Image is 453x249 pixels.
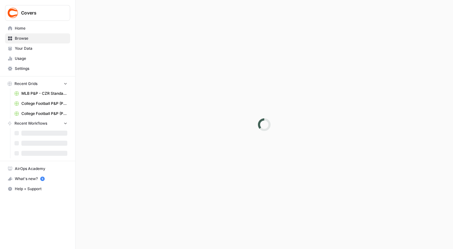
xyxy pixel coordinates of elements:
a: Home [5,23,70,33]
img: Covers Logo [7,7,19,19]
div: What's new? [5,174,70,184]
span: Recent Grids [14,81,37,87]
text: 5 [42,177,43,180]
span: College Football P&P (Production) Grid (1) [21,101,67,106]
a: College Football P&P (Production) Grid (1) [12,99,70,109]
a: 5 [40,177,45,181]
span: Help + Support [15,186,67,192]
a: Your Data [5,43,70,54]
span: AirOps Academy [15,166,67,172]
span: Your Data [15,46,67,51]
span: Covers [21,10,59,16]
a: AirOps Academy [5,164,70,174]
button: Recent Grids [5,79,70,88]
a: Settings [5,64,70,74]
span: Home [15,25,67,31]
a: College Football P&P (Production) Grid (2) [12,109,70,119]
span: Settings [15,66,67,71]
span: Recent Workflows [14,121,47,126]
button: Workspace: Covers [5,5,70,21]
a: Usage [5,54,70,64]
span: Browse [15,36,67,41]
span: College Football P&P (Production) Grid (2) [21,111,67,116]
span: Usage [15,56,67,61]
a: Browse [5,33,70,43]
a: MLB P&P - CZR Standard (Production) Grid [12,88,70,99]
span: MLB P&P - CZR Standard (Production) Grid [21,91,67,96]
button: What's new? 5 [5,174,70,184]
button: Help + Support [5,184,70,194]
button: Recent Workflows [5,119,70,128]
